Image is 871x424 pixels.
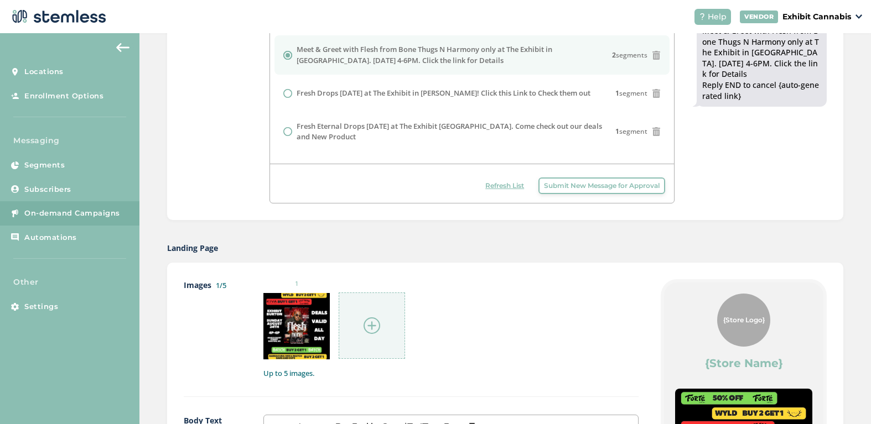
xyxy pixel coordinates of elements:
[364,317,380,334] img: icon-circle-plus-45441306.svg
[297,44,613,66] label: Meet & Greet with Flesh from Bone Thugs N Harmony only at The Exhibit in [GEOGRAPHIC_DATA]. [DATE...
[24,208,120,219] span: On-demand Campaigns
[816,371,871,424] iframe: Chat Widget
[184,2,247,203] label: Message
[705,355,783,371] label: {Store Name}
[612,50,616,60] strong: 2
[723,315,765,325] span: {Store Logo}
[24,66,64,77] span: Locations
[615,127,619,136] strong: 1
[708,11,727,23] span: Help
[184,279,241,379] label: Images
[216,280,226,290] label: 1/5
[24,184,71,195] span: Subscribers
[167,242,218,254] label: Landing Page
[263,368,639,379] label: Up to 5 images.
[699,13,706,20] img: icon-help-white-03924b79.svg
[612,50,647,60] span: segments
[485,181,524,191] span: Refresh List
[24,301,58,312] span: Settings
[263,293,330,359] img: Z
[116,43,129,52] img: icon-arrow-back-accent-c549486e.svg
[740,11,778,23] div: VENDOR
[24,91,103,102] span: Enrollment Options
[24,232,77,243] span: Automations
[702,25,821,101] div: Meet & Greet with Flesh from Bone Thugs N Harmony only at The Exhibit in [GEOGRAPHIC_DATA]. [DATE...
[615,88,619,98] strong: 1
[263,279,330,289] small: 1
[615,127,647,137] span: segment
[297,88,590,99] label: Fresh Drops [DATE] at The Exhibit in [PERSON_NAME]! Click this Link to Check them out
[9,6,106,28] img: logo-dark-0685b13c.svg
[24,160,65,171] span: Segments
[480,177,530,194] button: Refresh List
[544,181,660,191] span: Submit New Message for Approval
[615,88,647,98] span: segment
[297,121,616,143] label: Fresh Eternal Drops [DATE] at The Exhibit [GEOGRAPHIC_DATA]. Come check out our deals and New Pro...
[538,177,665,194] button: Submit New Message for Approval
[782,11,851,23] p: Exhibit Cannabis
[856,14,862,19] img: icon_down-arrow-small-66adaf34.svg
